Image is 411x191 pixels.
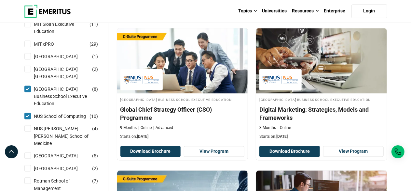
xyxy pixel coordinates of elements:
span: ( ) [92,53,98,60]
h4: Global Chief Strategy Officer (CSO) Programme [120,105,245,122]
span: 8 [94,87,97,92]
span: 11 [91,22,97,27]
span: 5 [94,153,97,158]
a: MIT xPRO [34,40,67,48]
a: [GEOGRAPHIC_DATA] [34,152,91,159]
span: ( ) [90,113,98,120]
a: [GEOGRAPHIC_DATA] [34,53,91,60]
p: Advanced [154,125,173,131]
span: 2 [94,67,97,72]
span: ( ) [92,66,98,73]
span: 29 [91,41,97,47]
span: [DATE] [137,134,149,139]
span: 2 [94,166,97,171]
img: National University of Singapore Business School Executive Education [263,72,298,87]
h4: [GEOGRAPHIC_DATA] Business School Executive Education [120,97,245,102]
span: 1 [94,54,97,59]
span: ( ) [90,40,98,48]
span: ( ) [90,21,98,28]
a: NUS School of Computing [34,113,99,120]
a: Leadership Course by National University of Singapore Business School Executive Education - Septe... [117,28,248,143]
a: View Program [184,146,244,157]
a: NUS [PERSON_NAME] [PERSON_NAME] School of Medicine [34,125,103,147]
h4: Digital Marketing: Strategies, Models and Frameworks [259,105,384,122]
p: 9 Months [120,125,137,131]
p: Online [278,125,291,131]
a: Login [351,4,387,18]
img: National University of Singapore Business School Executive Education [124,72,159,87]
a: [GEOGRAPHIC_DATA] [34,165,91,172]
a: View Program [323,146,384,157]
span: ( ) [92,86,98,93]
span: 10 [91,114,97,119]
span: 7 [94,178,97,183]
img: Global Chief Strategy Officer (CSO) Programme | Online Leadership Course [117,28,248,93]
p: Online [139,125,152,131]
span: ( ) [92,125,98,132]
a: Digital Marketing Course by National University of Singapore Business School Executive Education ... [256,28,387,143]
h4: [GEOGRAPHIC_DATA] Business School Executive Education [259,97,384,102]
span: ( ) [92,165,98,172]
a: [GEOGRAPHIC_DATA] [GEOGRAPHIC_DATA] [34,66,103,80]
img: Digital Marketing: Strategies, Models and Frameworks | Online Digital Marketing Course [256,28,387,93]
p: Starts on: [120,134,245,139]
a: MIT Sloan Executive Education [34,21,103,35]
a: [GEOGRAPHIC_DATA] Business School Executive Education [34,86,103,107]
span: 4 [94,126,97,131]
button: Download Brochure [120,146,181,157]
p: 3 Months [259,125,276,131]
span: ( ) [92,177,98,184]
p: Starts on: [259,134,384,139]
span: [DATE] [276,134,288,139]
span: ( ) [92,152,98,159]
button: Download Brochure [259,146,320,157]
